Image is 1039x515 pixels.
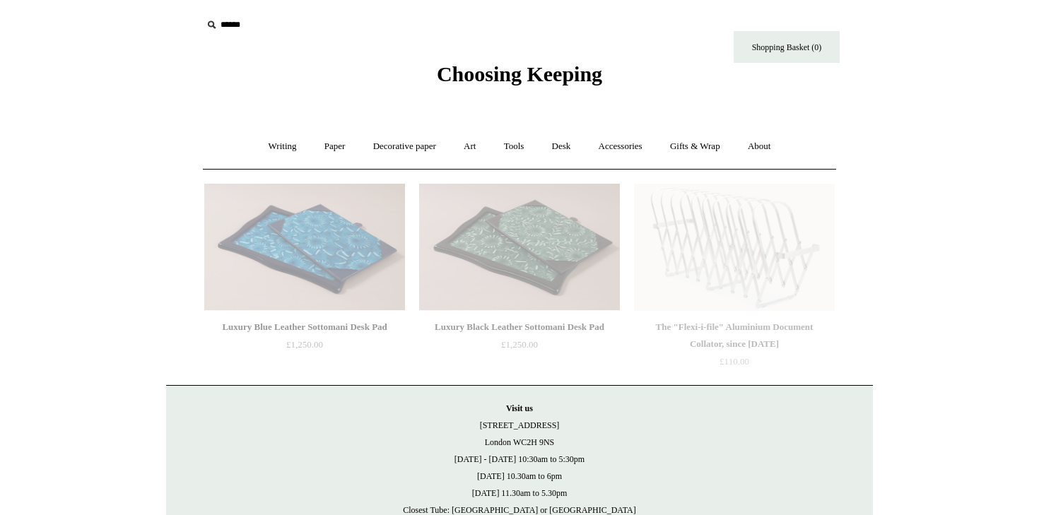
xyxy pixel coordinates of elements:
[734,31,840,63] a: Shopping Basket (0)
[451,128,488,165] a: Art
[419,319,620,377] a: Luxury Black Leather Sottomani Desk Pad £1,250.00
[634,184,835,311] img: The "Flexi-i-file" Aluminium Document Collator, since 1941
[437,62,602,85] span: Choosing Keeping
[419,184,620,311] a: Luxury Black Leather Sottomani Desk Pad Luxury Black Leather Sottomani Desk Pad
[423,319,616,336] div: Luxury Black Leather Sottomani Desk Pad
[360,128,449,165] a: Decorative paper
[501,339,538,350] span: £1,250.00
[506,403,533,413] strong: Visit us
[491,128,537,165] a: Tools
[735,128,784,165] a: About
[312,128,358,165] a: Paper
[204,184,405,311] img: Luxury Blue Leather Sottomani Desk Pad
[208,319,401,336] div: Luxury Blue Leather Sottomani Desk Pad
[720,356,749,367] span: £110.00
[539,128,584,165] a: Desk
[256,128,310,165] a: Writing
[419,184,620,311] img: Luxury Black Leather Sottomani Desk Pad
[586,128,655,165] a: Accessories
[638,319,831,353] div: The "Flexi-i-file" Aluminium Document Collator, since [DATE]
[437,73,602,83] a: Choosing Keeping
[634,319,835,377] a: The "Flexi-i-file" Aluminium Document Collator, since [DATE] £110.00
[657,128,733,165] a: Gifts & Wrap
[204,319,405,377] a: Luxury Blue Leather Sottomani Desk Pad £1,250.00
[634,184,835,311] a: The "Flexi-i-file" Aluminium Document Collator, since 1941 The "Flexi-i-file" Aluminium Document ...
[286,339,323,350] span: £1,250.00
[204,184,405,311] a: Luxury Blue Leather Sottomani Desk Pad Luxury Blue Leather Sottomani Desk Pad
